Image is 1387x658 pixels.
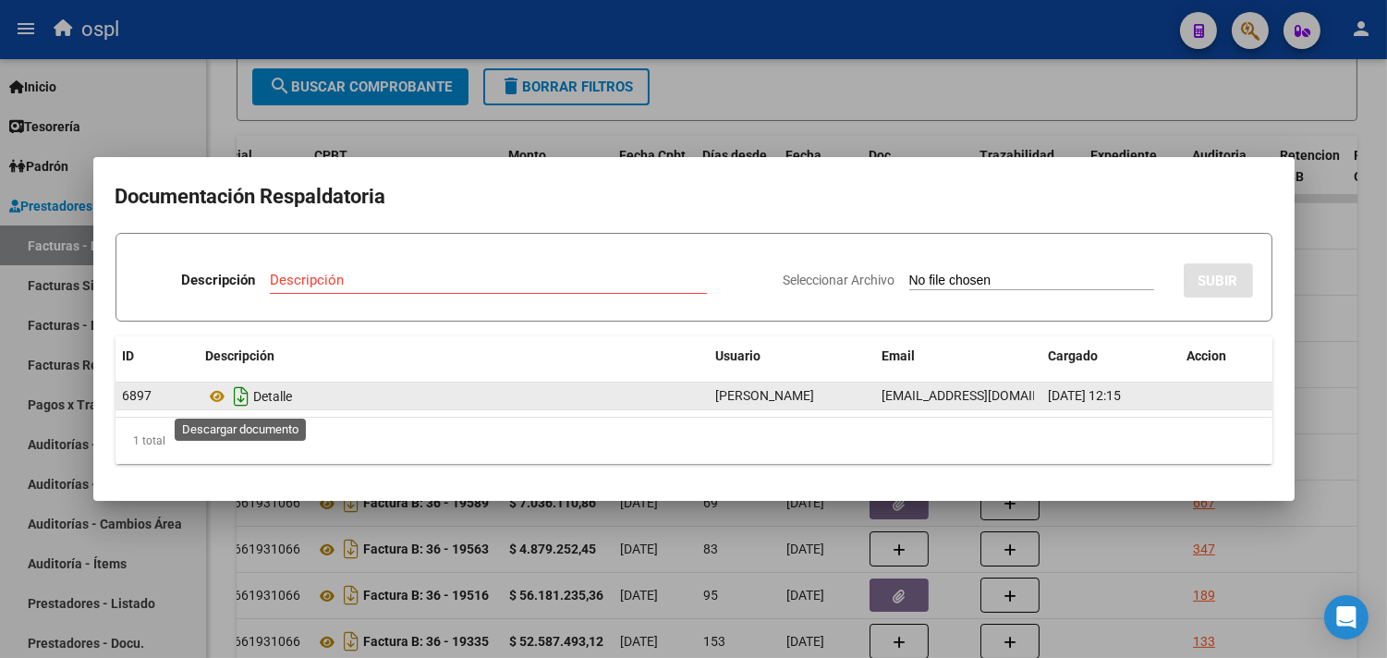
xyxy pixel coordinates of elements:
span: Cargado [1049,348,1099,363]
span: 6897 [123,388,152,403]
span: Descripción [206,348,275,363]
datatable-header-cell: Descripción [199,336,709,376]
span: [DATE] 12:15 [1049,388,1122,403]
span: [PERSON_NAME] [716,388,815,403]
button: SUBIR [1184,263,1253,298]
h2: Documentación Respaldatoria [116,179,1272,214]
datatable-header-cell: Email [875,336,1041,376]
div: Open Intercom Messenger [1324,595,1369,640]
i: Descargar documento [230,382,254,411]
span: Accion [1187,348,1227,363]
span: SUBIR [1198,273,1238,289]
span: [EMAIL_ADDRESS][DOMAIN_NAME] [882,388,1088,403]
datatable-header-cell: ID [116,336,199,376]
div: 1 total [116,418,1272,464]
datatable-header-cell: Accion [1180,336,1272,376]
datatable-header-cell: Usuario [709,336,875,376]
p: Descripción [181,270,255,291]
span: Email [882,348,916,363]
span: Usuario [716,348,761,363]
datatable-header-cell: Cargado [1041,336,1180,376]
span: Seleccionar Archivo [784,273,895,287]
span: ID [123,348,135,363]
div: Detalle [206,382,701,411]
